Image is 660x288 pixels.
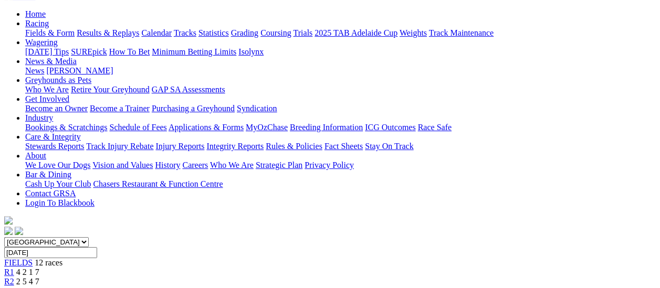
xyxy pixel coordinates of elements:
a: Weights [400,28,427,37]
a: Bookings & Scratchings [25,123,107,132]
a: Statistics [198,28,229,37]
a: About [25,151,46,160]
a: Strategic Plan [256,161,302,169]
a: Injury Reports [155,142,204,151]
a: [PERSON_NAME] [46,66,113,75]
div: Racing [25,28,656,38]
a: Bar & Dining [25,170,71,179]
a: Results & Replays [77,28,139,37]
a: Who We Are [25,85,69,94]
div: About [25,161,656,170]
a: Cash Up Your Club [25,179,91,188]
a: Isolynx [238,47,264,56]
div: Get Involved [25,104,656,113]
a: Become an Owner [25,104,88,113]
div: Care & Integrity [25,142,656,151]
a: GAP SA Assessments [152,85,225,94]
a: Racing [25,19,49,28]
a: Applications & Forms [169,123,244,132]
a: MyOzChase [246,123,288,132]
div: Wagering [25,47,656,57]
a: Stay On Track [365,142,413,151]
a: Login To Blackbook [25,198,95,207]
a: Coursing [260,28,291,37]
a: R1 [4,268,14,276]
a: How To Bet [109,47,150,56]
a: Stewards Reports [25,142,84,151]
a: Fact Sheets [324,142,363,151]
a: SUREpick [71,47,107,56]
div: Bar & Dining [25,179,656,189]
a: Calendar [141,28,172,37]
a: Track Injury Rebate [86,142,153,151]
a: Get Involved [25,94,69,103]
a: ICG Outcomes [365,123,415,132]
a: Industry [25,113,53,122]
span: 12 races [35,258,62,267]
a: Home [25,9,46,18]
a: Contact GRSA [25,189,76,198]
a: Rules & Policies [266,142,322,151]
a: R2 [4,277,14,286]
div: Industry [25,123,656,132]
a: Greyhounds as Pets [25,76,91,84]
span: 2 5 4 7 [16,277,39,286]
a: Vision and Values [92,161,153,169]
a: Retire Your Greyhound [71,85,150,94]
a: Chasers Restaurant & Function Centre [93,179,223,188]
a: Race Safe [417,123,451,132]
div: News & Media [25,66,656,76]
a: Schedule of Fees [109,123,166,132]
a: Privacy Policy [305,161,354,169]
a: News [25,66,44,75]
a: FIELDS [4,258,33,267]
a: News & Media [25,57,77,66]
a: [DATE] Tips [25,47,69,56]
a: Grading [231,28,258,37]
a: Tracks [174,28,196,37]
a: Become a Trainer [90,104,150,113]
img: logo-grsa-white.png [4,216,13,225]
a: Purchasing a Greyhound [152,104,235,113]
a: We Love Our Dogs [25,161,90,169]
a: 2025 TAB Adelaide Cup [315,28,397,37]
img: twitter.svg [15,227,23,235]
a: Syndication [237,104,277,113]
a: Integrity Reports [206,142,264,151]
a: Fields & Form [25,28,75,37]
a: Wagering [25,38,58,47]
a: History [155,161,180,169]
a: Track Maintenance [429,28,494,37]
a: Care & Integrity [25,132,81,141]
a: Breeding Information [290,123,363,132]
input: Select date [4,247,97,258]
a: Minimum Betting Limits [152,47,236,56]
a: Trials [293,28,312,37]
div: Greyhounds as Pets [25,85,656,94]
img: facebook.svg [4,227,13,235]
a: Who We Are [210,161,254,169]
a: Careers [182,161,208,169]
span: 4 2 1 7 [16,268,39,276]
